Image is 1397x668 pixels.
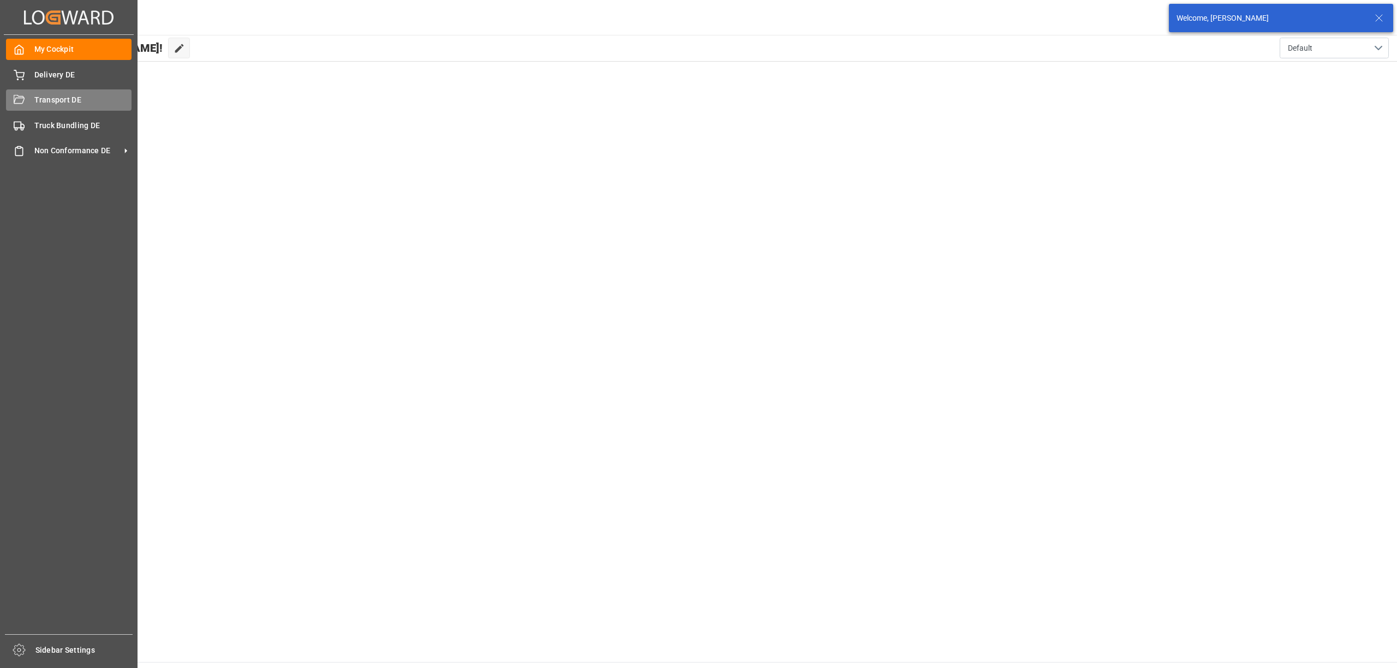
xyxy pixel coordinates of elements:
[6,89,132,111] a: Transport DE
[34,145,121,157] span: Non Conformance DE
[6,39,132,60] a: My Cockpit
[34,94,132,106] span: Transport DE
[34,69,132,81] span: Delivery DE
[35,645,133,656] span: Sidebar Settings
[34,120,132,131] span: Truck Bundling DE
[1280,38,1389,58] button: open menu
[34,44,132,55] span: My Cockpit
[1288,43,1312,54] span: Default
[6,64,132,85] a: Delivery DE
[6,115,132,136] a: Truck Bundling DE
[1177,13,1364,24] div: Welcome, [PERSON_NAME]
